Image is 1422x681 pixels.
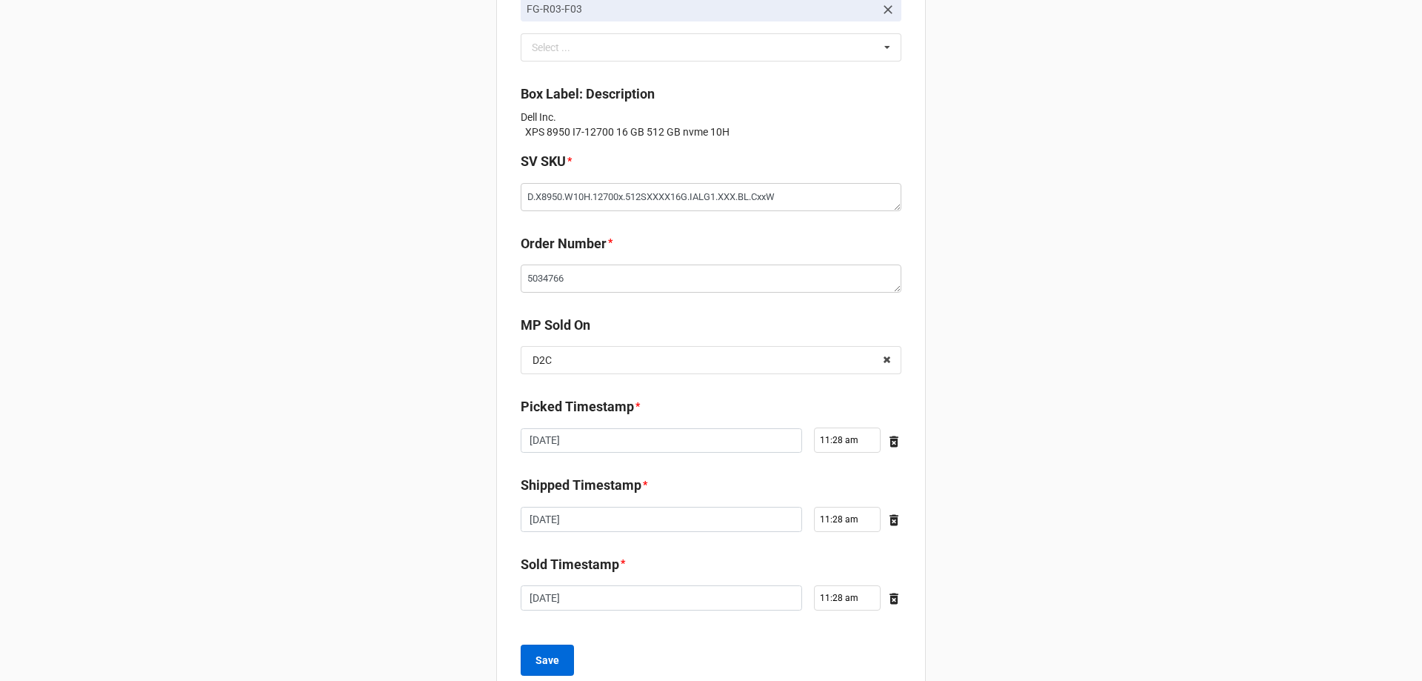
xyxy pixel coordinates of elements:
div: D2C [533,355,552,365]
p: FG-R03-F03 [527,1,875,16]
button: Save [521,645,574,676]
label: Picked Timestamp [521,396,634,417]
b: Box Label: Description [521,86,655,102]
label: MP Sold On [521,315,590,336]
textarea: 5034766 [521,265,901,293]
div: Select ... [528,39,592,56]
input: Date [521,428,802,454]
input: Date [521,507,802,532]
b: Save [535,653,559,668]
label: SV SKU [521,151,566,172]
p: Dell Inc. XPS 8950 I7-12700 16 GB 512 GB nvme 10H [521,110,901,139]
input: Time [814,585,881,611]
label: Shipped Timestamp [521,475,641,496]
label: Order Number [521,233,607,254]
textarea: D.X8950.W10H.12700x.512SXXXX16G.IALG1.XXX.BL.CxxW [521,183,901,211]
input: Time [814,428,881,453]
input: Time [814,507,881,532]
input: Date [521,585,802,611]
label: Sold Timestamp [521,554,619,575]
